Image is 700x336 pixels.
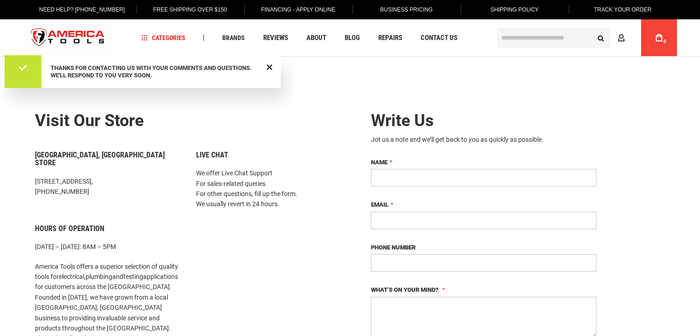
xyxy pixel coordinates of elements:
[371,201,388,208] span: Email
[371,286,439,293] span: What’s on your mind?
[307,35,326,41] span: About
[371,111,434,130] span: Write Us
[371,244,416,251] span: Phone Number
[664,39,666,44] span: 0
[123,273,143,280] a: testing
[86,273,112,280] a: plumbing
[263,35,288,41] span: Reviews
[35,112,343,130] h2: Visit our store
[592,29,610,46] button: Search
[218,32,249,44] a: Brands
[417,32,462,44] a: Contact Us
[35,242,182,252] p: [DATE] – [DATE]: 8AM – 5PM
[650,19,668,56] a: 0
[59,273,84,280] a: electrical
[23,21,113,55] img: America Tools
[371,159,388,166] span: Name
[51,64,262,79] div: Thanks for contacting us with your comments and questions. We'll respond to you very soon.
[491,6,539,13] span: Shipping Policy
[35,176,182,197] p: [STREET_ADDRESS], [PHONE_NUMBER]
[222,35,245,41] span: Brands
[264,61,275,73] div: Close Message
[345,35,360,41] span: Blog
[341,32,364,44] a: Blog
[35,151,182,167] h6: [GEOGRAPHIC_DATA], [GEOGRAPHIC_DATA] Store
[302,32,330,44] a: About
[196,151,343,159] h6: Live Chat
[371,135,596,144] div: Jot us a note and we’ll get back to you as quickly as possible.
[137,32,190,44] a: Categories
[141,35,185,41] span: Categories
[421,35,457,41] span: Contact Us
[374,32,406,44] a: Repairs
[35,225,182,233] h6: Hours of Operation
[23,21,113,55] a: store logo
[378,35,402,41] span: Repairs
[259,32,292,44] a: Reviews
[196,168,343,209] p: We offer Live Chat Support For sales-related queries For other questions, fill up the form. We us...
